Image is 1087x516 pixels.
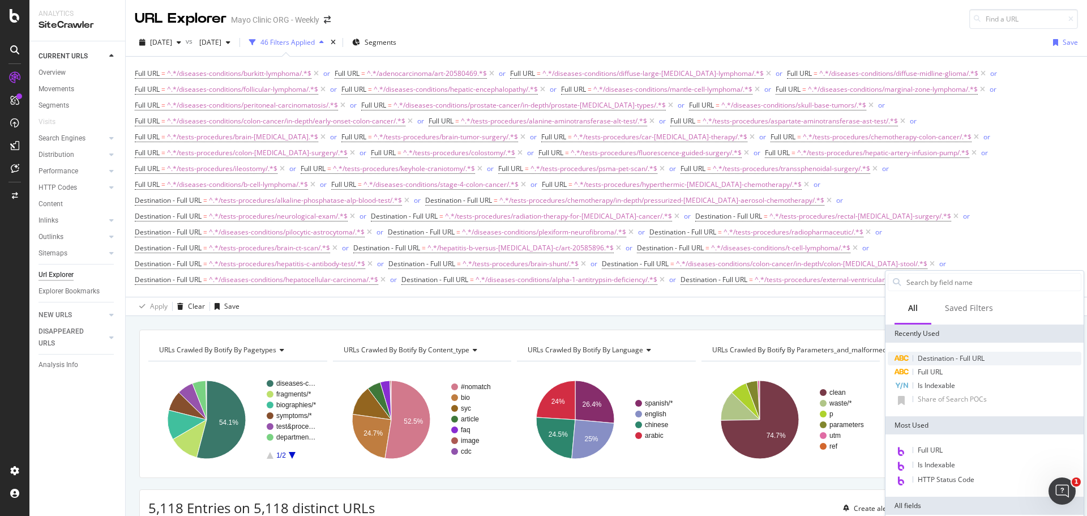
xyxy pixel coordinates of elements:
[470,275,474,284] span: =
[350,100,357,110] button: or
[161,69,165,78] span: =
[638,227,645,237] button: or
[320,179,327,190] button: or
[710,341,918,359] h4: URLs Crawled By Botify By parameters_and_malformed_urls
[754,147,760,158] button: or
[990,84,996,95] button: or
[417,116,424,126] div: or
[882,163,889,174] button: or
[335,69,360,78] span: Full URL
[649,227,716,237] span: Destination - Full URL
[776,68,782,79] button: or
[776,84,801,94] span: Full URL
[593,82,752,97] span: ^.*/diseases-conditions/mantle-cell-lymphoma/.*$
[38,231,106,243] a: Outlinks
[331,180,356,189] span: Full URL
[38,248,106,259] a: Sitemaps
[376,227,383,237] button: or
[769,208,951,224] span: ^.*/tests-procedures/rectal-[MEDICAL_DATA]-surgery/.*$
[341,132,366,142] span: Full URL
[361,69,365,78] span: =
[376,227,383,237] div: or
[289,163,296,174] button: or
[530,132,537,142] div: or
[161,132,165,142] span: =
[561,84,586,94] span: Full URL
[38,149,106,161] a: Distribution
[150,37,172,47] span: 2025 Sep. 3rd
[38,309,106,321] a: NEW URLS
[195,33,235,52] button: [DATE]
[38,248,67,259] div: Sitemaps
[342,243,349,253] div: or
[38,231,63,243] div: Outlinks
[862,242,869,253] button: or
[439,211,443,221] span: =
[1049,33,1078,52] button: Save
[1063,37,1078,47] div: Save
[342,242,349,253] button: or
[38,100,117,112] a: Segments
[990,69,997,78] div: or
[990,84,996,94] div: or
[195,37,221,47] span: 2025 Jul. 16th
[38,133,106,144] a: Search Engines
[167,113,405,129] span: ^.*/diseases-conditions/colon-cancer/in-depth/early-onset-colon-cancer/.*$
[499,68,506,79] button: or
[626,243,632,253] div: or
[38,285,117,297] a: Explorer Bookmarks
[908,302,918,314] div: All
[797,145,969,161] span: ^.*/tests-procedures/hepatic-artery-infusion-pump/.*$
[707,164,711,173] span: =
[487,163,494,174] button: or
[360,147,366,158] button: or
[135,195,202,205] span: Destination - Full URL
[854,504,892,513] div: Create alert
[422,243,426,253] span: =
[38,309,72,321] div: NEW URLS
[910,116,917,126] button: or
[669,274,676,285] button: or
[209,224,365,240] span: ^.*/diseases-conditions/pilocytic-astrocytoma/.*$
[755,272,915,288] span: ^.*/tests-procedures/external-ventricular-drain/.*$
[550,84,557,95] button: or
[427,240,614,256] span: ^.*/hepatitis-b-versus-[MEDICAL_DATA]-c/art-20585896.*$
[38,215,106,227] a: Inlinks
[371,148,396,157] span: Full URL
[787,69,812,78] span: Full URL
[875,227,882,237] div: or
[487,164,494,173] div: or
[771,132,795,142] span: Full URL
[550,84,557,94] div: or
[167,129,318,145] span: ^.*/tests-procedures/brain-[MEDICAL_DATA].*$
[571,145,742,161] span: ^.*/tests-procedures/fluorescence-guided-surgery/.*$
[530,161,657,177] span: ^.*/tests-procedures/psma-pet-scan/.*$
[676,256,927,272] span: ^.*/diseases-conditions/colon-cancer/in-depth/colon-[MEDICAL_DATA]-stool/.*$
[323,68,330,79] button: or
[749,275,753,284] span: =
[371,211,438,221] span: Destination - Full URL
[320,180,327,189] div: or
[791,148,795,157] span: =
[330,131,337,142] button: or
[684,211,691,221] button: or
[814,179,820,190] button: or
[659,116,666,126] div: or
[135,148,160,157] span: Full URL
[368,132,372,142] span: =
[878,100,885,110] button: or
[565,148,569,157] span: =
[393,97,666,113] span: ^.*/diseases-conditions/prostate-cancer/in-depth/prostate-[MEDICAL_DATA]-types/.*$
[764,211,768,221] span: =
[365,37,396,47] span: Segments
[135,132,160,142] span: Full URL
[38,50,106,62] a: CURRENT URLS
[462,224,626,240] span: ^.*/diseases-conditions/plexiform-neurofibroma/.*$
[188,301,205,311] div: Clear
[414,195,421,205] div: or
[602,259,669,268] span: Destination - Full URL
[808,82,978,97] span: ^.*/diseases-conditions/marginal-zone-lymphoma/.*$
[983,131,990,142] button: or
[360,211,366,221] button: or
